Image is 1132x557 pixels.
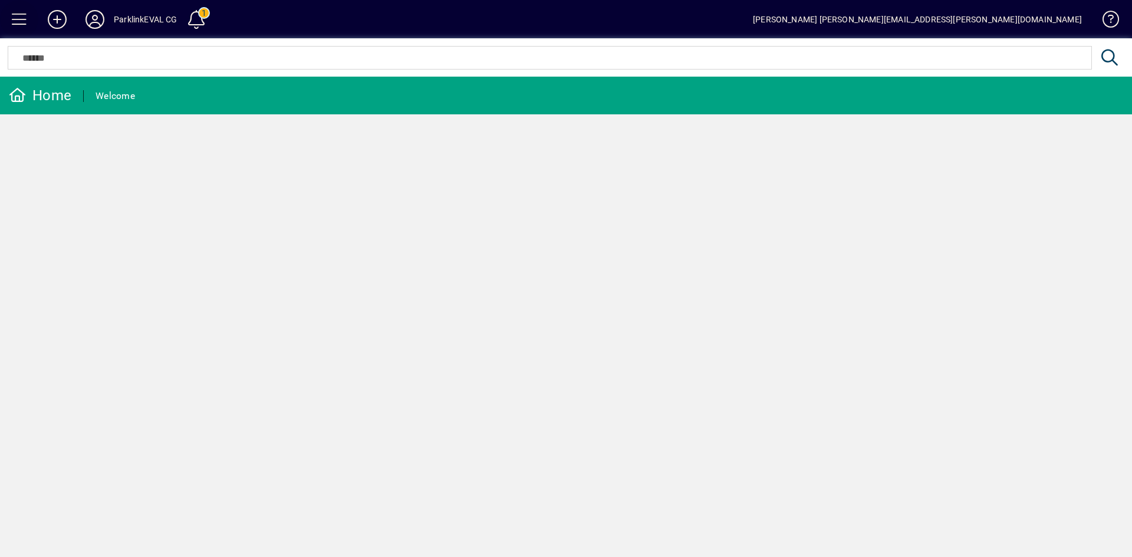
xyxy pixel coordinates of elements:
button: Add [38,9,76,30]
div: [PERSON_NAME] [PERSON_NAME][EMAIL_ADDRESS][PERSON_NAME][DOMAIN_NAME] [753,10,1082,29]
div: ParklinkEVAL CG [114,10,177,29]
button: Profile [76,9,114,30]
div: Home [9,86,71,105]
div: Welcome [96,87,135,106]
a: Knowledge Base [1094,2,1117,41]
